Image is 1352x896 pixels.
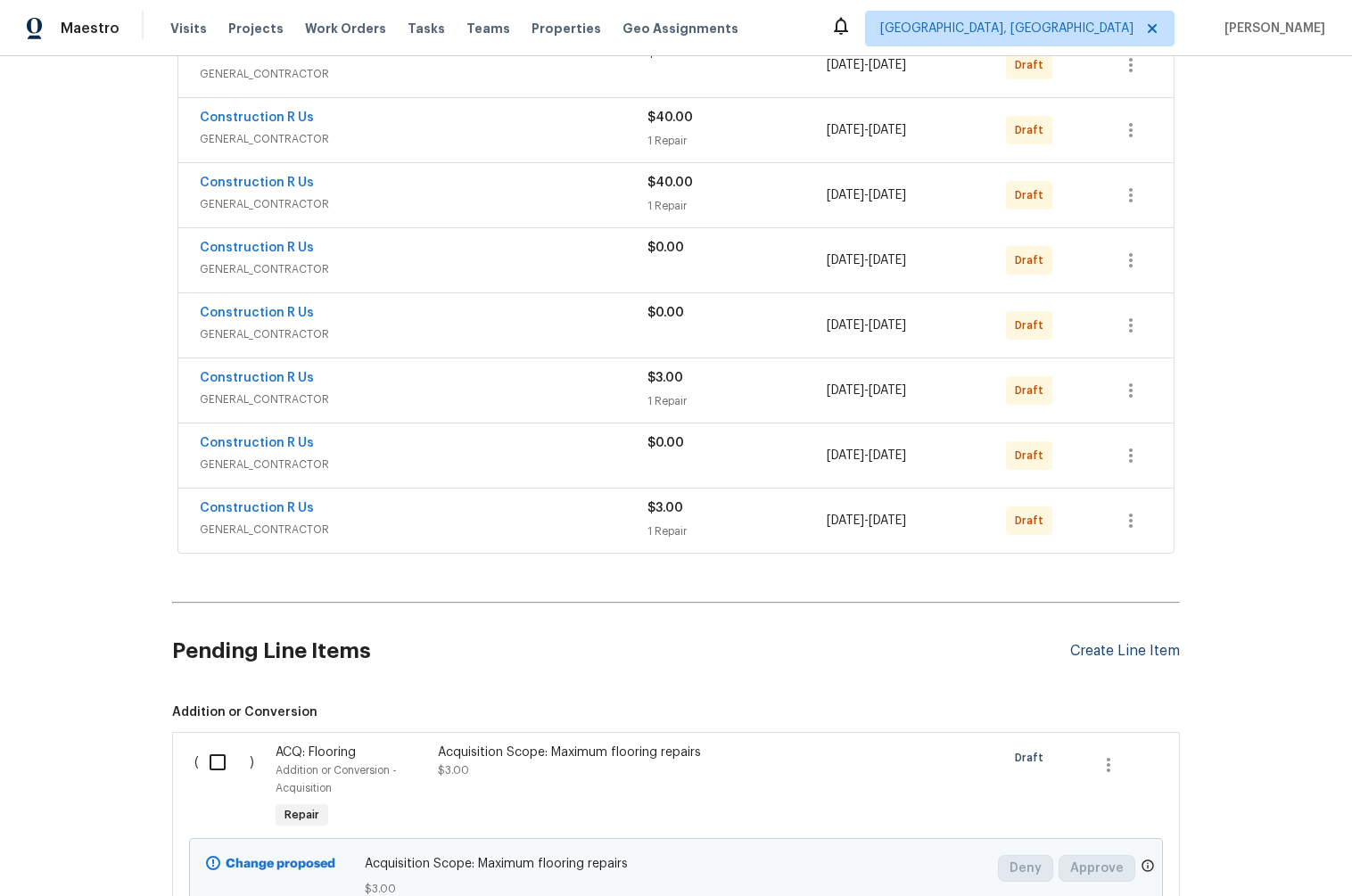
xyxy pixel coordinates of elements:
[170,20,207,37] span: Visits
[998,855,1053,882] button: Deny
[647,111,693,124] span: $40.00
[827,447,906,464] span: -
[880,20,1134,37] span: [GEOGRAPHIC_DATA], [GEOGRAPHIC_DATA]
[438,765,469,776] span: $3.00
[647,307,684,319] span: $0.00
[276,765,397,793] span: Addition or Conversion - Acquisition
[200,437,314,449] a: Construction R Us
[647,242,684,254] span: $0.00
[228,20,284,37] span: Projects
[827,254,864,267] span: [DATE]
[438,744,752,761] div: Acquisition Scope: Maximum flooring repairs
[827,124,864,136] span: [DATE]
[827,384,864,397] span: [DATE]
[1015,382,1051,399] span: Draft
[200,65,647,83] span: GENERAL_CONTRACTOR
[200,372,314,384] a: Construction R Us
[408,22,445,35] span: Tasks
[1015,512,1051,530] span: Draft
[200,195,647,213] span: GENERAL_CONTRACTOR
[827,316,906,334] span: -
[365,855,988,873] span: Acquisition Scope: Maximum flooring repairs
[869,189,906,201] span: [DATE]
[200,390,647,408] span: GENERAL_CONTRACTOR
[200,242,314,254] a: Construction R Us
[869,319,906,332] span: [DATE]
[200,177,314,189] a: Construction R Us
[200,521,647,538] span: GENERAL_CONTRACTOR
[200,325,647,343] span: GENERAL_CONTRACTOR
[189,738,270,838] div: ( )
[827,514,864,527] span: [DATE]
[622,20,738,37] span: Geo Assignments
[827,56,906,74] span: -
[276,746,356,759] span: ACQ: Flooring
[827,186,906,204] span: -
[869,254,906,267] span: [DATE]
[827,449,864,462] span: [DATE]
[200,502,314,514] a: Construction R Us
[647,197,827,215] div: 1 Repair
[466,20,510,37] span: Teams
[869,59,906,71] span: [DATE]
[827,512,906,530] span: -
[277,806,326,824] span: Repair
[61,20,120,37] span: Maestro
[1015,316,1051,334] span: Draft
[200,130,647,148] span: GENERAL_CONTRACTOR
[869,124,906,136] span: [DATE]
[647,522,827,540] div: 1 Repair
[647,132,827,150] div: 1 Repair
[869,514,906,527] span: [DATE]
[869,384,906,397] span: [DATE]
[200,456,647,473] span: GENERAL_CONTRACTOR
[532,20,601,37] span: Properties
[172,610,1070,693] h2: Pending Line Items
[1015,121,1051,139] span: Draft
[647,372,683,384] span: $3.00
[647,177,693,189] span: $40.00
[200,111,314,124] a: Construction R Us
[869,449,906,462] span: [DATE]
[1015,251,1051,269] span: Draft
[1015,186,1051,204] span: Draft
[827,251,906,269] span: -
[647,392,827,410] div: 1 Repair
[647,502,683,514] span: $3.00
[1015,56,1051,74] span: Draft
[1015,447,1051,464] span: Draft
[1015,749,1051,767] span: Draft
[1141,859,1155,877] span: Only a market manager or an area construction manager can approve
[827,121,906,139] span: -
[827,59,864,71] span: [DATE]
[1059,855,1135,882] button: Approve
[226,858,335,870] b: Change proposed
[1217,20,1325,37] span: [PERSON_NAME]
[200,260,647,278] span: GENERAL_CONTRACTOR
[200,307,314,319] a: Construction R Us
[827,382,906,399] span: -
[647,437,684,449] span: $0.00
[827,189,864,201] span: [DATE]
[1070,643,1180,660] div: Create Line Item
[172,703,1180,721] span: Addition or Conversion
[827,319,864,332] span: [DATE]
[305,20,386,37] span: Work Orders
